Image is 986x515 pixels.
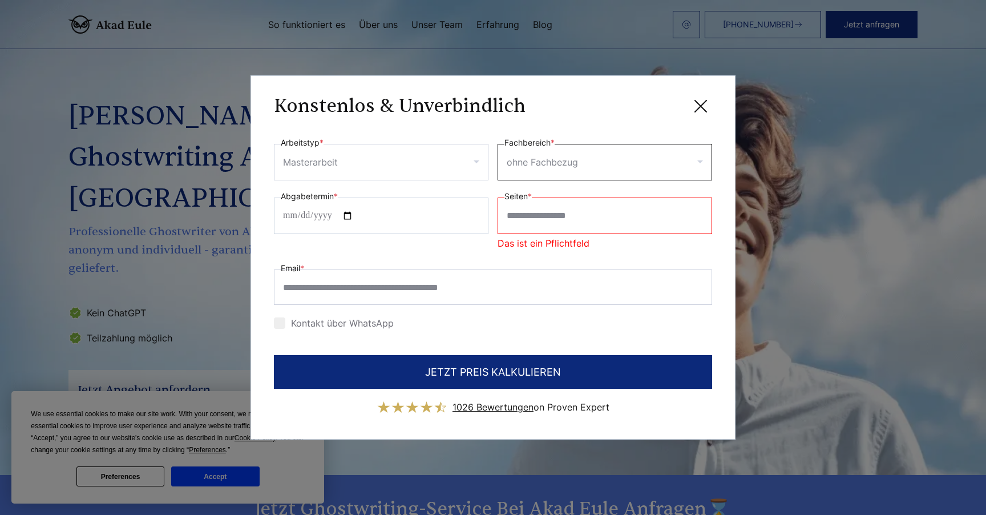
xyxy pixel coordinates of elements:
label: Kontakt über WhatsApp [274,317,394,329]
label: Email [281,261,304,275]
label: Arbeitstyp [281,136,324,150]
div: on Proven Expert [452,398,609,416]
label: Fachbereich [504,136,555,150]
span: Das ist ein Pflichtfeld [498,238,589,249]
h3: Konstenlos & Unverbindlich [274,95,526,118]
button: JETZT PREIS KALKULIEREN [274,355,712,389]
label: Seiten [504,190,532,203]
div: Masterarbeit [283,153,338,171]
label: Abgabetermin [281,190,338,203]
span: 1026 Bewertungen [452,401,534,413]
div: ohne Fachbezug [507,153,578,171]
